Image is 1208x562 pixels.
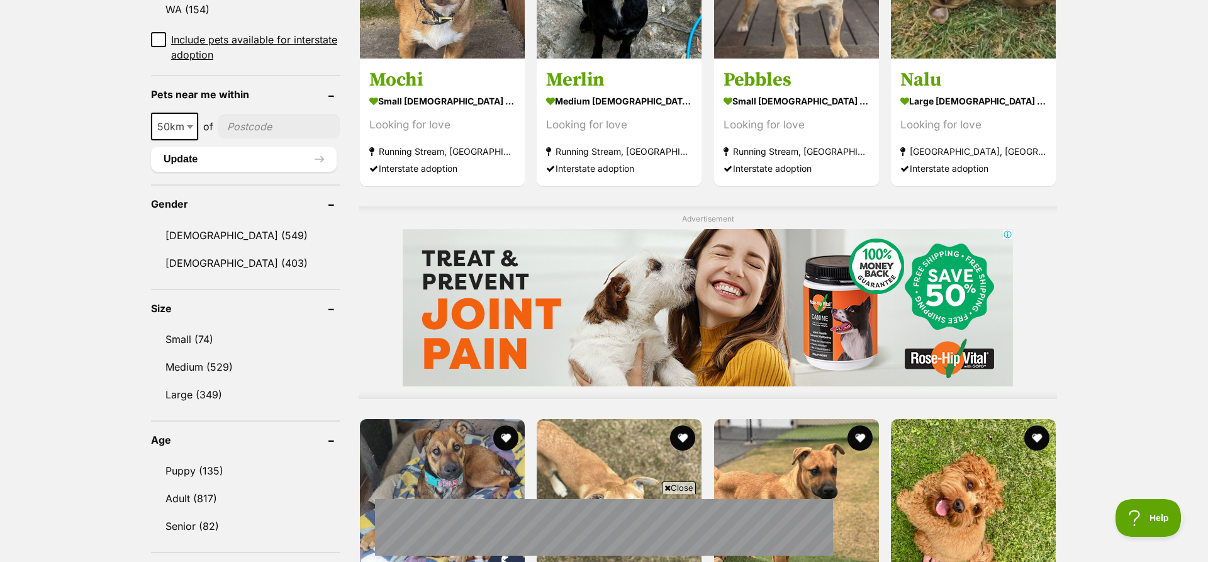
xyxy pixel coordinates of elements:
[1024,425,1049,451] button: favourite
[151,326,340,352] a: Small (74)
[151,222,340,249] a: [DEMOGRAPHIC_DATA] (549)
[151,485,340,512] a: Adult (817)
[900,116,1046,133] div: Looking for love
[151,32,340,62] a: Include pets available for interstate adoption
[724,92,870,110] strong: small [DEMOGRAPHIC_DATA] Dog
[900,160,1046,177] div: Interstate adoption
[546,92,692,110] strong: medium [DEMOGRAPHIC_DATA] Dog
[151,434,340,446] header: Age
[151,250,340,276] a: [DEMOGRAPHIC_DATA] (403)
[151,381,340,408] a: Large (349)
[151,513,340,539] a: Senior (82)
[369,116,515,133] div: Looking for love
[151,354,340,380] a: Medium (529)
[900,143,1046,160] strong: [GEOGRAPHIC_DATA], [GEOGRAPHIC_DATA]
[403,229,1013,386] iframe: Advertisement
[724,160,870,177] div: Interstate adoption
[360,59,525,186] a: Mochi small [DEMOGRAPHIC_DATA] Dog Looking for love Running Stream, [GEOGRAPHIC_DATA] Interstate ...
[151,147,337,172] button: Update
[1116,499,1183,537] iframe: Help Scout Beacon - Open
[724,116,870,133] div: Looking for love
[537,59,702,186] a: Merlin medium [DEMOGRAPHIC_DATA] Dog Looking for love Running Stream, [GEOGRAPHIC_DATA] Interstat...
[151,89,340,100] header: Pets near me within
[359,206,1057,400] div: Advertisement
[151,198,340,210] header: Gender
[171,32,340,62] span: Include pets available for interstate adoption
[900,68,1046,92] h3: Nalu
[671,425,696,451] button: favourite
[369,68,515,92] h3: Mochi
[546,143,692,160] strong: Running Stream, [GEOGRAPHIC_DATA]
[724,68,870,92] h3: Pebbles
[900,92,1046,110] strong: large [DEMOGRAPHIC_DATA] Dog
[546,116,692,133] div: Looking for love
[662,481,696,494] span: Close
[152,118,197,135] span: 50km
[151,303,340,314] header: Size
[151,113,198,140] span: 50km
[847,425,873,451] button: favourite
[375,499,833,556] iframe: Advertisement
[546,68,692,92] h3: Merlin
[218,115,340,138] input: postcode
[546,160,692,177] div: Interstate adoption
[891,59,1056,186] a: Nalu large [DEMOGRAPHIC_DATA] Dog Looking for love [GEOGRAPHIC_DATA], [GEOGRAPHIC_DATA] Interstat...
[369,92,515,110] strong: small [DEMOGRAPHIC_DATA] Dog
[369,160,515,177] div: Interstate adoption
[724,143,870,160] strong: Running Stream, [GEOGRAPHIC_DATA]
[151,458,340,484] a: Puppy (135)
[493,425,518,451] button: favourite
[714,59,879,186] a: Pebbles small [DEMOGRAPHIC_DATA] Dog Looking for love Running Stream, [GEOGRAPHIC_DATA] Interstat...
[369,143,515,160] strong: Running Stream, [GEOGRAPHIC_DATA]
[203,119,213,134] span: of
